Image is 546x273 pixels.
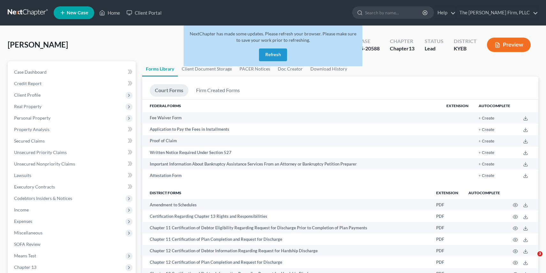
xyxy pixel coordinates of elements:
button: Refresh [259,48,287,61]
a: Property Analysis [9,124,136,135]
th: Autocomplete [474,100,515,112]
td: Amendment to Schedules [142,199,431,210]
button: + Create [479,174,494,178]
th: Extension [431,186,463,199]
a: Credit Report [9,78,136,89]
th: Extension [441,100,474,112]
button: + Create [479,151,494,155]
span: Codebtors Insiders & Notices [14,196,72,201]
span: Unsecured Priority Claims [14,150,67,155]
a: Firm Created Forms [191,84,245,97]
span: NextChapter has made some updates. Please refresh your browser. Please make sure to save your wor... [190,31,356,43]
a: Secured Claims [9,135,136,147]
div: KYEB [454,45,477,52]
div: 25-20588 [358,45,380,52]
span: Executory Contracts [14,184,55,189]
iframe: Intercom live chat [524,251,540,267]
span: Case Dashboard [14,69,47,75]
span: 13 [409,45,414,51]
td: Certification Regarding Chapter 13 Rights and Responsibilities [142,210,431,222]
td: Attestation Form [142,170,442,181]
td: Application to Pay the Fees in Installments [142,124,442,135]
button: + Create [479,139,494,144]
span: SOFA Review [14,241,41,247]
td: Important Information About Bankruptcy Assistance Services From an Attorney or Bankruptcy Petitio... [142,158,442,170]
span: Means Test [14,253,36,258]
div: Chapter [390,38,414,45]
span: New Case [67,11,88,15]
a: Help [434,7,456,18]
a: Unsecured Priority Claims [9,147,136,158]
span: Personal Property [14,115,50,121]
span: Chapter 13 [14,264,36,270]
td: Chapter 12 Certification of Plan Completion and Request for Discharge [142,256,431,268]
div: Chapter [390,45,414,52]
span: Property Analysis [14,127,49,132]
span: [PERSON_NAME] [8,40,68,49]
a: Unsecured Nonpriority Claims [9,158,136,170]
a: Case Dashboard [9,66,136,78]
div: District [454,38,477,45]
div: Lead [425,45,444,52]
th: Federal Forms [142,100,442,112]
button: Preview [487,38,531,52]
td: PDF [431,233,463,245]
span: Real Property [14,104,42,109]
a: Forms Library [142,61,178,77]
a: Executory Contracts [9,181,136,193]
td: Chapter 11 Certification of Debtor Eligibility Regarding Request for Discharge Prior to Completio... [142,222,431,233]
a: Court Forms [150,84,188,97]
span: Expenses [14,218,32,224]
span: Miscellaneous [14,230,42,235]
td: PDF [431,222,463,233]
input: Search by name... [365,7,423,18]
button: + Create [479,162,494,166]
a: Lawsuits [9,170,136,181]
span: Secured Claims [14,138,45,144]
td: Written Notice Required Under Section 527 [142,147,442,158]
button: + Create [479,116,494,121]
a: Client Document Storage [178,61,236,77]
td: Proof of Claim [142,135,442,147]
td: Chapter 12 Certification of Debtor Information Regarding Request for Hardship Discharge [142,245,431,256]
a: SOFA Review [9,239,136,250]
td: Fee Waiver Form [142,112,442,124]
td: PDF [431,199,463,210]
div: Case [358,38,380,45]
a: Client Portal [123,7,165,18]
th: District forms [142,186,431,199]
button: + Create [479,128,494,132]
a: The [PERSON_NAME] Firm, PLLC [456,7,538,18]
span: Client Profile [14,92,41,98]
span: 3 [537,251,542,256]
td: Chapter 11 Certification of Plan Completion and Request for Discharge [142,233,431,245]
span: Lawsuits [14,173,31,178]
a: Home [96,7,123,18]
th: Autocomplete [463,186,505,199]
td: PDF [431,210,463,222]
td: PDF [431,256,463,268]
td: PDF [431,245,463,256]
span: Income [14,207,29,212]
span: Unsecured Nonpriority Claims [14,161,75,166]
span: Credit Report [14,81,42,86]
div: Status [425,38,444,45]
